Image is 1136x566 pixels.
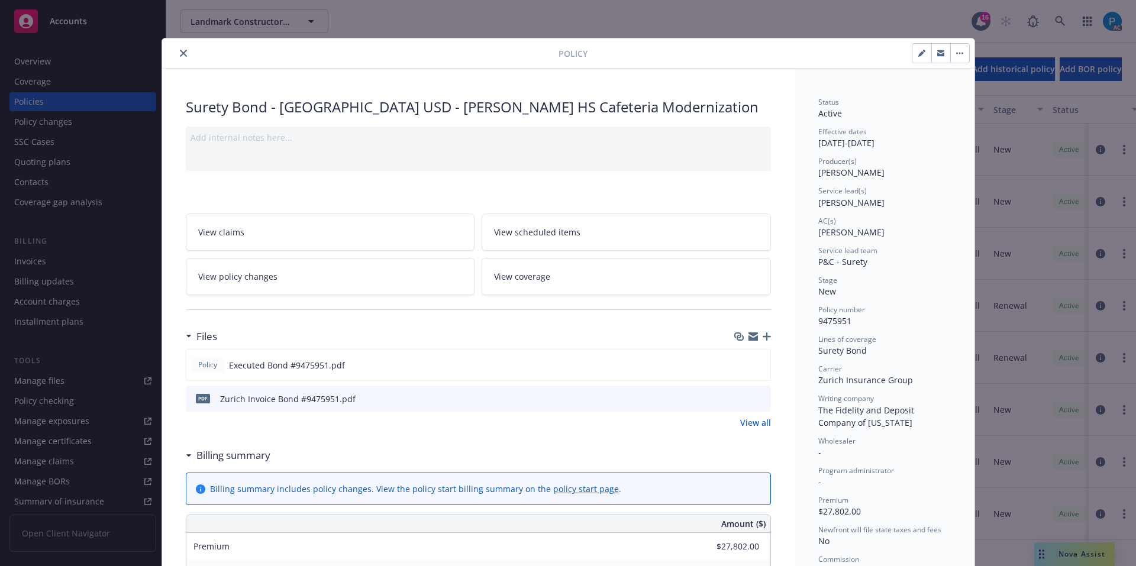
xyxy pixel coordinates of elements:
span: Status [818,97,839,107]
span: Policy [196,360,220,370]
span: Amount ($) [721,518,766,530]
button: preview file [756,393,766,405]
a: policy start page [553,483,619,494]
button: preview file [755,359,766,371]
button: download file [736,359,745,371]
span: No [818,535,830,546]
span: [PERSON_NAME] [818,167,885,178]
div: Files [186,329,217,344]
span: Executed Bond #9475951.pdf [229,359,345,371]
div: Zurich Invoice Bond #9475951.pdf [220,393,356,405]
span: View coverage [494,270,550,283]
div: Billing summary [186,448,270,463]
span: The Fidelity and Deposit Company of [US_STATE] [818,405,916,428]
button: download file [737,393,746,405]
span: Producer(s) [818,156,857,166]
span: Writing company [818,393,874,403]
span: View scheduled items [494,226,580,238]
h3: Billing summary [196,448,270,463]
input: 0.00 [689,538,766,555]
span: Policy number [818,305,865,315]
a: View coverage [482,258,771,295]
a: View all [740,416,771,429]
span: Premium [818,495,848,505]
span: View policy changes [198,270,277,283]
span: Zurich Insurance Group [818,374,913,386]
div: Surety Bond [818,344,951,357]
span: $27,802.00 [818,506,861,517]
span: Program administrator [818,465,894,476]
span: - [818,447,821,458]
a: View claims [186,214,475,251]
span: Lines of coverage [818,334,876,344]
span: Service lead team [818,245,877,255]
span: pdf [196,394,210,403]
span: Wholesaler [818,436,856,446]
span: AC(s) [818,216,836,226]
span: P&C - Surety [818,256,867,267]
span: - [818,476,821,487]
div: [DATE] - [DATE] [818,127,951,149]
span: Premium [193,541,230,552]
a: View scheduled items [482,214,771,251]
span: Service lead(s) [818,186,867,196]
div: Billing summary includes policy changes. View the policy start billing summary on the . [210,483,621,495]
button: close [176,46,191,60]
span: [PERSON_NAME] [818,227,885,238]
span: Stage [818,275,837,285]
a: View policy changes [186,258,475,295]
span: Active [818,108,842,119]
div: Surety Bond - [GEOGRAPHIC_DATA] USD - [PERSON_NAME] HS Cafeteria Modernization [186,97,771,117]
span: Effective dates [818,127,867,137]
span: Policy [559,47,588,60]
h3: Files [196,329,217,344]
span: View claims [198,226,244,238]
span: [PERSON_NAME] [818,197,885,208]
div: Add internal notes here... [191,131,766,144]
span: Commission [818,554,859,564]
span: New [818,286,836,297]
span: 9475951 [818,315,851,326]
span: Newfront will file state taxes and fees [818,525,941,535]
span: Carrier [818,364,842,374]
